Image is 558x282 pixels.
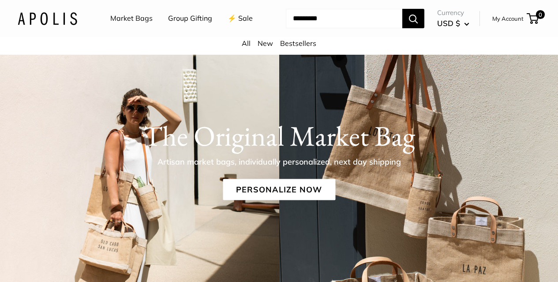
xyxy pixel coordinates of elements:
a: Market Bags [110,12,153,25]
span: 0 [536,10,545,19]
a: 0 [528,13,539,24]
a: My Account [492,13,524,24]
h1: The Original Market Bag [18,119,540,152]
button: USD $ [437,16,469,30]
a: Group Gifting [168,12,212,25]
a: Personalize Now [223,179,335,200]
a: New [258,39,273,48]
p: Artisan market bags, individually personalized, next day shipping [136,155,423,168]
img: Apolis [18,12,77,25]
a: All [242,39,251,48]
span: Currency [437,7,469,19]
a: ⚡️ Sale [228,12,253,25]
span: USD $ [437,19,460,28]
button: Search [402,9,424,28]
a: Bestsellers [280,39,316,48]
input: Search... [286,9,402,28]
